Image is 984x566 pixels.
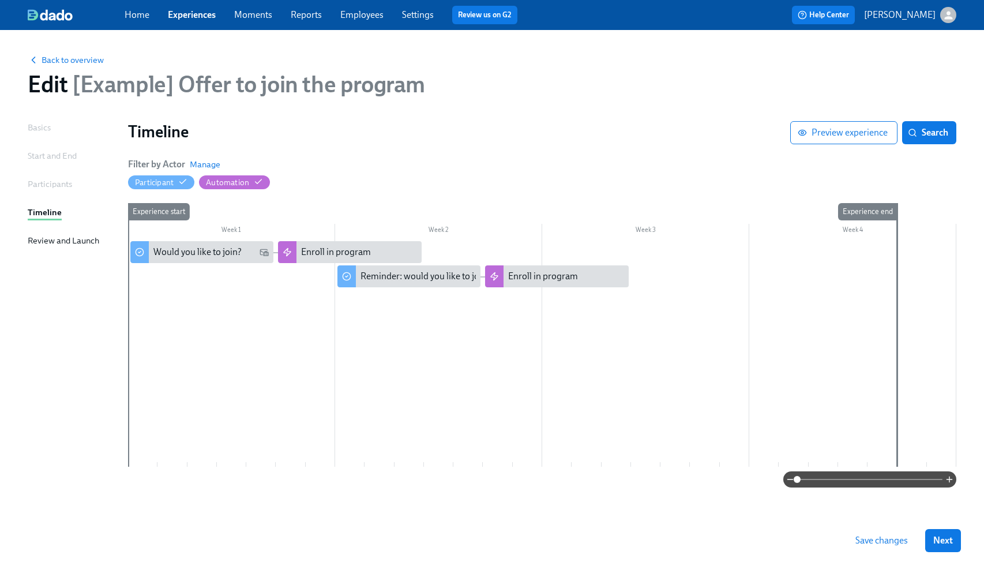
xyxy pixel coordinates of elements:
[125,9,149,20] a: Home
[128,158,185,171] h6: Filter by Actor
[28,9,73,21] img: dado
[260,248,269,257] svg: Work Email
[67,70,425,98] span: [Example] Offer to join the program
[128,224,335,239] div: Week 1
[128,121,790,142] h1: Timeline
[452,6,517,24] button: Review us on G2
[838,203,897,220] div: Experience end
[458,9,512,21] a: Review us on G2
[847,529,916,552] button: Save changes
[190,159,220,170] button: Manage
[28,121,51,134] div: Basics
[28,149,77,162] div: Start and End
[301,246,371,258] div: Enroll in program
[291,9,322,20] a: Reports
[278,241,421,263] div: Enroll in program
[335,224,542,239] div: Week 2
[28,54,104,66] button: Back to overview
[910,127,948,138] span: Search
[199,175,270,189] button: Automation
[902,121,956,144] button: Search
[864,9,936,21] p: [PERSON_NAME]
[798,9,849,21] span: Help Center
[402,9,434,20] a: Settings
[128,203,190,220] div: Experience start
[508,270,578,283] div: Enroll in program
[337,265,480,287] div: Reminder: would you like to join?
[206,177,249,188] div: Hide Automation
[360,270,491,283] div: Reminder: would you like to join?
[28,234,99,247] div: Review and Launch
[790,121,897,144] button: Preview experience
[234,9,272,20] a: Moments
[153,246,242,258] div: Would you like to join?
[792,6,855,24] button: Help Center
[933,535,953,546] span: Next
[340,9,384,20] a: Employees
[542,224,749,239] div: Week 3
[749,224,956,239] div: Week 4
[864,7,956,23] button: [PERSON_NAME]
[28,178,72,190] div: Participants
[485,265,628,287] div: Enroll in program
[800,127,888,138] span: Preview experience
[168,9,216,20] a: Experiences
[28,70,425,98] h1: Edit
[128,175,194,189] button: Participant
[135,177,174,188] div: Hide Participant
[925,529,961,552] button: Next
[855,535,908,546] span: Save changes
[130,241,273,263] div: Would you like to join?
[28,206,62,219] div: Timeline
[28,9,125,21] a: dado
